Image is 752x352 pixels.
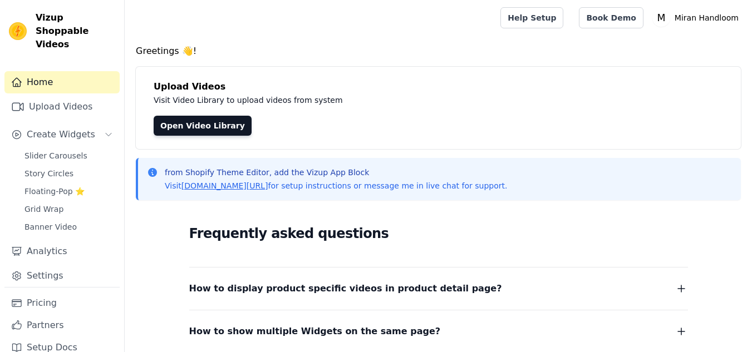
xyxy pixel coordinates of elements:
[18,201,120,217] a: Grid Wrap
[24,221,77,232] span: Banner Video
[189,222,688,245] h2: Frequently asked questions
[4,71,120,93] a: Home
[657,12,665,23] text: M
[189,324,688,339] button: How to show multiple Widgets on the same page?
[18,184,120,199] a: Floating-Pop ⭐
[154,93,652,107] p: Visit Video Library to upload videos from system
[4,292,120,314] a: Pricing
[27,128,95,141] span: Create Widgets
[24,186,85,197] span: Floating-Pop ⭐
[189,324,441,339] span: How to show multiple Widgets on the same page?
[652,8,743,28] button: M Miran Handloom
[4,96,120,118] a: Upload Videos
[154,116,252,136] a: Open Video Library
[24,168,73,179] span: Story Circles
[165,180,507,191] p: Visit for setup instructions or message me in live chat for support.
[189,281,688,296] button: How to display product specific videos in product detail page?
[4,123,120,146] button: Create Widgets
[181,181,268,190] a: [DOMAIN_NAME][URL]
[670,8,743,28] p: Miran Handloom
[500,7,563,28] a: Help Setup
[154,80,723,93] h4: Upload Videos
[36,11,115,51] span: Vizup Shoppable Videos
[165,167,507,178] p: from Shopify Theme Editor, add the Vizup App Block
[9,22,27,40] img: Vizup
[136,44,741,58] h4: Greetings 👋!
[24,204,63,215] span: Grid Wrap
[4,265,120,287] a: Settings
[4,240,120,262] a: Analytics
[579,7,643,28] a: Book Demo
[18,148,120,163] a: Slider Carousels
[24,150,87,161] span: Slider Carousels
[18,219,120,235] a: Banner Video
[4,314,120,336] a: Partners
[18,166,120,181] a: Story Circles
[189,281,502,296] span: How to display product specific videos in product detail page?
